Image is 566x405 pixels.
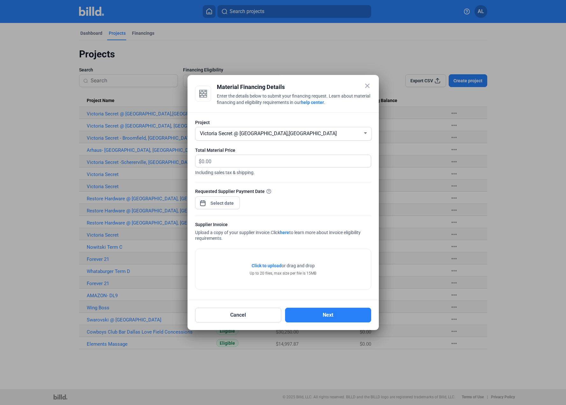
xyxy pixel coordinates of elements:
[301,100,324,105] a: help center
[252,263,282,268] span: Click to upload
[217,83,371,92] div: Material Financing Details
[250,270,316,276] div: Up to 20 files, max size per file is 15MB
[285,308,371,322] button: Next
[195,119,371,126] div: Project
[195,188,371,195] div: Requested Supplier Payment Date
[209,199,236,207] input: Select date
[200,197,206,203] button: Open calendar
[195,155,202,166] span: $
[195,230,361,241] span: Click to learn more about invoice eligibility requirements.
[282,262,315,269] span: or drag and drop
[324,100,325,105] span: .
[200,130,337,136] span: Victoria Secret @ [GEOGRAPHIC_DATA],[GEOGRAPHIC_DATA]
[195,221,371,242] div: Upload a copy of your supplier invoice.
[202,155,364,167] input: 0.00
[217,93,371,107] div: Enter the details below to submit your financing request. Learn about material financing and elig...
[280,230,289,235] a: here
[195,147,371,153] div: Total Material Price
[195,167,371,176] span: Including sales tax & shipping.
[195,221,371,229] div: Supplier Invoice
[364,82,371,90] mat-icon: close
[195,308,281,322] button: Cancel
